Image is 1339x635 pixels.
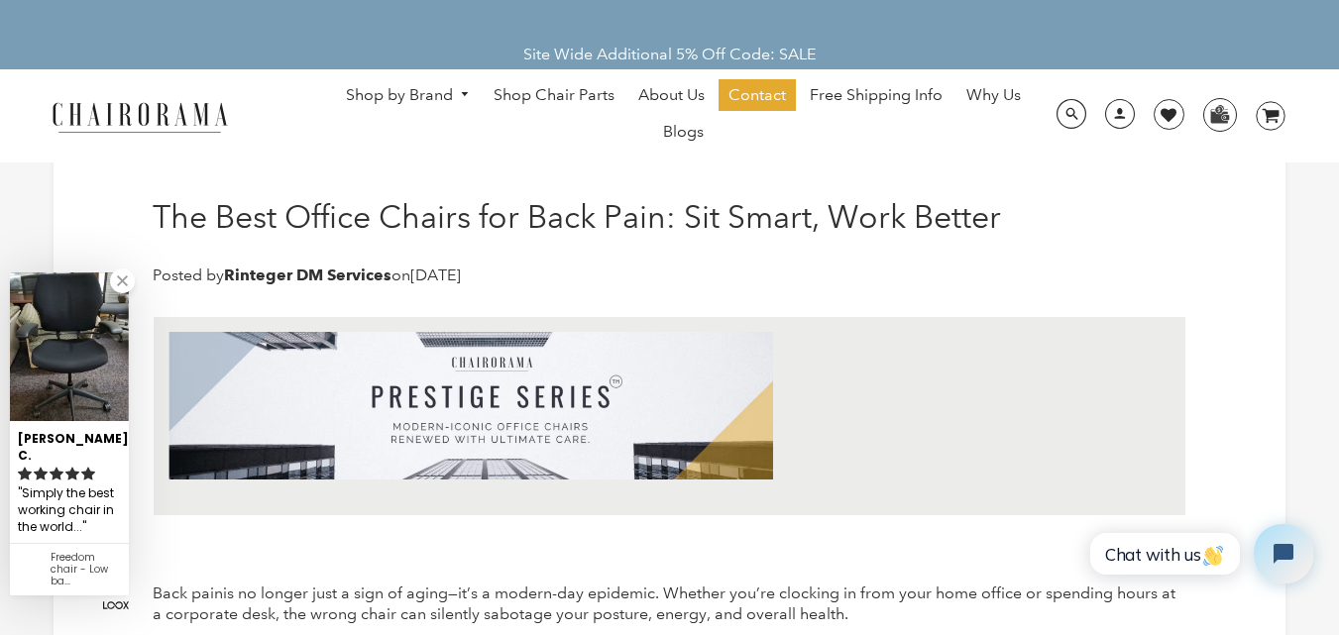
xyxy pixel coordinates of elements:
[336,80,481,111] a: Shop by Brand
[18,483,121,538] div: Simply the best working chair in the world....
[966,85,1021,106] span: Why Us
[34,467,48,480] svg: rating icon full
[410,265,461,284] time: [DATE]
[81,467,95,480] svg: rating icon full
[153,583,223,602] span: Back pain
[18,467,32,480] svg: rating icon full
[50,467,63,480] svg: rating icon full
[168,332,773,479] img: AD_4nXfV_GJU5qXZLY8IYjmQaK6HTT9T-LHO-biLlD2K9IJ-7r086qNJ5ncEVkLP5wmU6nUIteB3ZwEdhd1TrbdpEPMYaYNPV...
[65,467,79,480] svg: rating icon full
[628,79,715,111] a: About Us
[51,552,121,587] div: Freedom chair - Low back (Renewed)
[800,79,952,111] a: Free Shipping Info
[956,79,1031,111] a: Why Us
[10,272,129,421] img: Katie. C. review of Freedom chair - Low back (Renewed)
[18,423,121,465] div: [PERSON_NAME]. C.
[153,198,1001,236] h1: The Best Office Chairs for Back Pain: Sit Smart, Work Better
[810,85,943,106] span: Free Shipping Info
[638,85,705,106] span: About Us
[224,265,391,284] strong: Rinteger DM Services
[728,85,786,106] span: Contact
[494,85,614,106] span: Shop Chair Parts
[323,79,1045,153] nav: DesktopNavigation
[153,583,1175,623] span: is no longer just a sign of aging—it’s a modern-day epidemic. Whether you’re clocking in from you...
[484,79,624,111] a: Shop Chair Parts
[653,116,714,148] a: Blogs
[41,99,239,134] img: chairorama
[719,79,796,111] a: Contact
[663,122,704,143] span: Blogs
[1204,99,1235,129] img: WhatsApp_Image_2024-07-12_at_16.23.01.webp
[1068,507,1330,600] iframe: Tidio Chat
[153,265,1001,286] p: Posted by on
